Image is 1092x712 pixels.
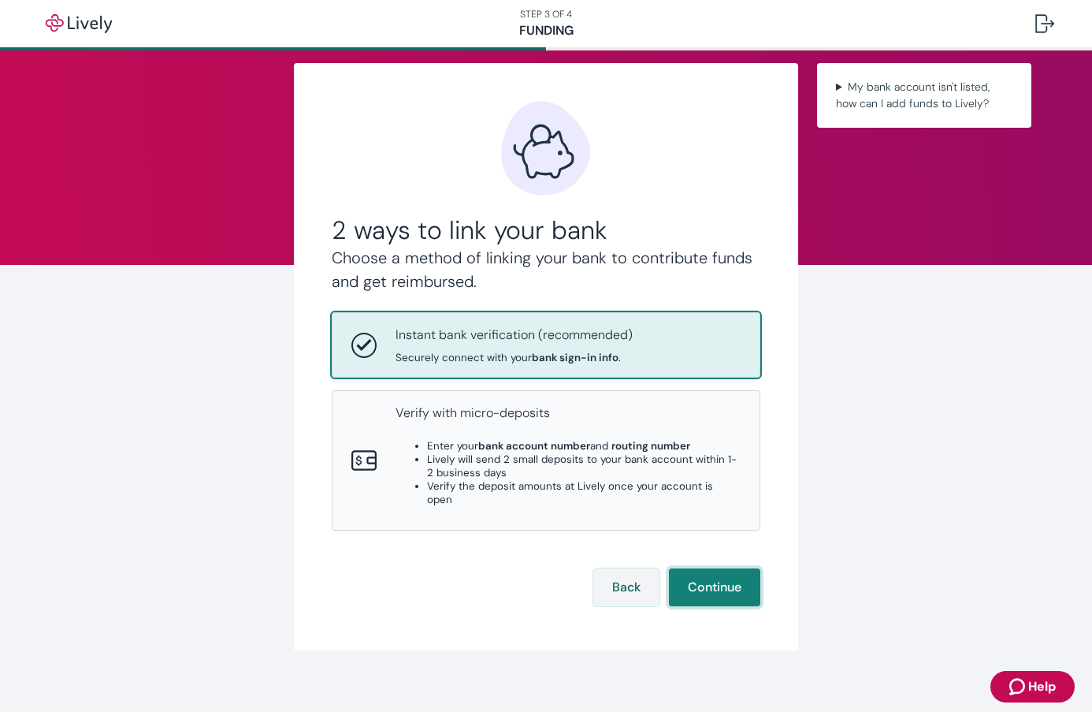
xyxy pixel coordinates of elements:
[332,313,760,377] button: Instant bank verificationInstant bank verification (recommended)Securely connect with yourbank si...
[611,439,690,453] strong: routing number
[990,671,1075,703] button: Zendesk support iconHelp
[351,448,377,473] svg: Micro-deposits
[351,333,377,358] svg: Instant bank verification
[427,453,741,479] li: Lively will send 2 small deposits to your bank account within 1-2 business days
[332,391,760,530] button: Micro-depositsVerify with micro-depositsEnter yourbank account numberand routing numberLively wil...
[35,14,123,33] img: Lively
[396,326,633,345] p: Instant bank verification (recommended)
[830,76,1019,115] summary: My bank account isn't listed, how can I add funds to Lively?
[1023,5,1067,43] button: Log out
[669,568,760,606] button: Continue
[427,439,741,453] li: Enter your and
[1009,677,1028,696] svg: Zendesk support icon
[1028,677,1056,696] span: Help
[396,404,741,423] p: Verify with micro-deposits
[593,568,659,606] button: Back
[427,479,741,506] li: Verify the deposit amounts at Lively once your account is open
[332,214,760,246] h2: 2 ways to link your bank
[478,439,590,453] strong: bank account number
[396,351,633,364] span: Securely connect with your .
[332,246,760,293] h4: Choose a method of linking your bank to contribute funds and get reimbursed.
[532,351,618,364] strong: bank sign-in info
